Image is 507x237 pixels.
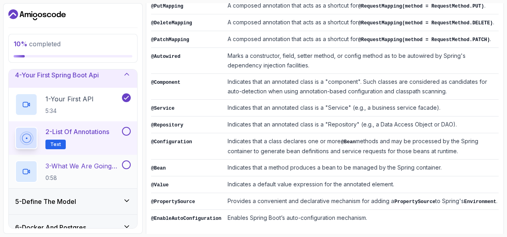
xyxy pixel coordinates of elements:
[151,122,183,128] code: @Repository
[9,189,137,214] button: 5-Define The Model
[45,161,120,171] p: 3 - What We Are Going To Build
[14,40,61,48] span: completed
[15,223,86,232] h3: 6 - Docker And Postgres
[45,94,94,104] p: 1 - Your First API
[151,199,195,205] code: @PropertySource
[15,197,76,206] h3: 5 - Define The Model
[45,107,94,115] p: 5:34
[151,4,183,9] code: @PutMapping
[15,160,131,183] button: 3-What We Are Going To Build0:58
[224,133,499,160] td: Indicates that a class declares one or more methods and may be processed by the Spring container ...
[224,74,499,100] td: Indicates that an annotated class is a "component". Such classes are considered as candidates for...
[358,37,490,43] code: @RequestMapping(method = RequestMethod.PATCH)
[9,62,137,88] button: 4-Your First Spring Boot Api
[45,127,109,136] p: 2 - List of Annotations
[151,106,175,111] code: @Service
[224,31,499,48] td: A composed annotation that acts as a shortcut for .
[224,100,499,117] td: Indicates that an annotated class is a "Service" (e.g., a business service facade).
[8,8,66,21] a: Dashboard
[151,182,169,188] code: @Value
[15,127,131,149] button: 2-List of AnnotationsText
[151,54,181,59] code: @Autowired
[151,37,189,43] code: @PatchMapping
[224,117,499,133] td: Indicates that an annotated class is a "Repository" (e.g., a Data Access Object or DAO).
[224,176,499,193] td: Indicates a default value expression for the annotated element.
[464,199,496,205] code: Environment
[15,93,131,116] button: 1-Your First API5:34
[358,4,484,9] code: @RequestMapping(method = RequestMethod.PUT)
[151,139,192,145] code: @Configuration
[224,14,499,31] td: A composed annotation that acts as a shortcut for .
[151,166,166,171] code: @Bean
[224,210,499,227] td: Enables Spring Boot’s auto-configuration mechanism.
[15,70,99,80] h3: 4 - Your First Spring Boot Api
[14,40,28,48] span: 10 %
[394,199,435,205] code: PropertySource
[224,48,499,74] td: Marks a constructor, field, setter method, or config method as to be autowired by Spring's depend...
[50,141,61,148] span: Text
[151,80,181,85] code: @Component
[358,20,493,26] code: @RequestMapping(method = RequestMethod.DELETE)
[151,216,221,221] code: @EnableAutoConfiguration
[151,20,192,26] code: @DeleteMapping
[45,174,120,182] p: 0:58
[341,139,356,145] code: @Bean
[224,193,499,210] td: Provides a convenient and declarative mechanism for adding a to Spring's .
[224,160,499,176] td: Indicates that a method produces a bean to be managed by the Spring container.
